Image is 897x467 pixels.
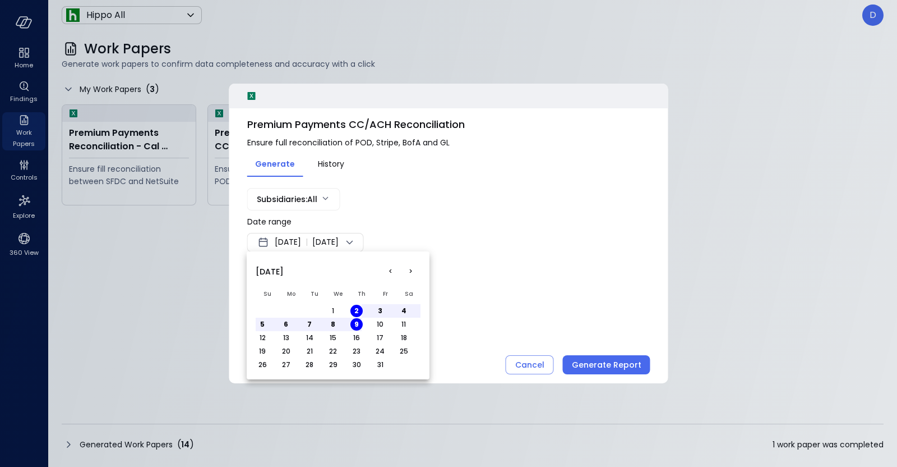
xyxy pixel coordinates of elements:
[327,359,339,371] button: Wednesday, October 29th, 2025
[350,359,363,371] button: Thursday, October 30th, 2025
[279,284,303,304] th: Monday
[303,332,316,344] button: Tuesday, October 14th, 2025
[327,332,339,344] button: Wednesday, October 15th, 2025
[256,359,269,371] button: Sunday, October 26th, 2025
[350,284,373,304] th: Thursday
[327,305,339,317] button: Wednesday, October 1st, 2025
[374,305,386,317] button: Friday, October 3rd, 2025, selected
[397,332,410,344] button: Saturday, October 18th, 2025
[374,359,386,371] button: Friday, October 31st, 2025
[350,318,363,331] button: Today, Thursday, October 9th, 2025, selected
[256,345,269,358] button: Sunday, October 19th, 2025
[280,318,292,331] button: Monday, October 6th, 2025, selected
[350,345,363,358] button: Thursday, October 23rd, 2025
[280,332,292,344] button: Monday, October 13th, 2025
[397,284,420,304] th: Saturday
[256,332,269,344] button: Sunday, October 12th, 2025
[327,318,339,331] button: Wednesday, October 8th, 2025, selected
[380,262,400,282] button: Go to the Previous Month
[303,318,316,331] button: Tuesday, October 7th, 2025, selected
[350,332,363,344] button: Thursday, October 16th, 2025
[327,345,339,358] button: Wednesday, October 22nd, 2025
[280,359,292,371] button: Monday, October 27th, 2025
[350,305,363,317] button: Thursday, October 2nd, 2025, selected
[397,345,410,358] button: Saturday, October 25th, 2025
[303,284,326,304] th: Tuesday
[373,284,397,304] th: Friday
[397,318,410,331] button: Saturday, October 11th, 2025
[374,318,386,331] button: Friday, October 10th, 2025
[374,332,386,344] button: Friday, October 17th, 2025
[256,284,279,304] th: Sunday
[326,284,350,304] th: Wednesday
[280,345,292,358] button: Monday, October 20th, 2025
[303,345,316,358] button: Tuesday, October 21st, 2025
[256,265,284,278] span: [DATE]
[397,305,410,317] button: Saturday, October 4th, 2025, selected
[374,345,386,358] button: Friday, October 24th, 2025
[256,318,269,331] button: Sunday, October 5th, 2025, selected
[400,262,420,282] button: Go to the Next Month
[256,284,420,372] table: October 2025
[303,359,316,371] button: Tuesday, October 28th, 2025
